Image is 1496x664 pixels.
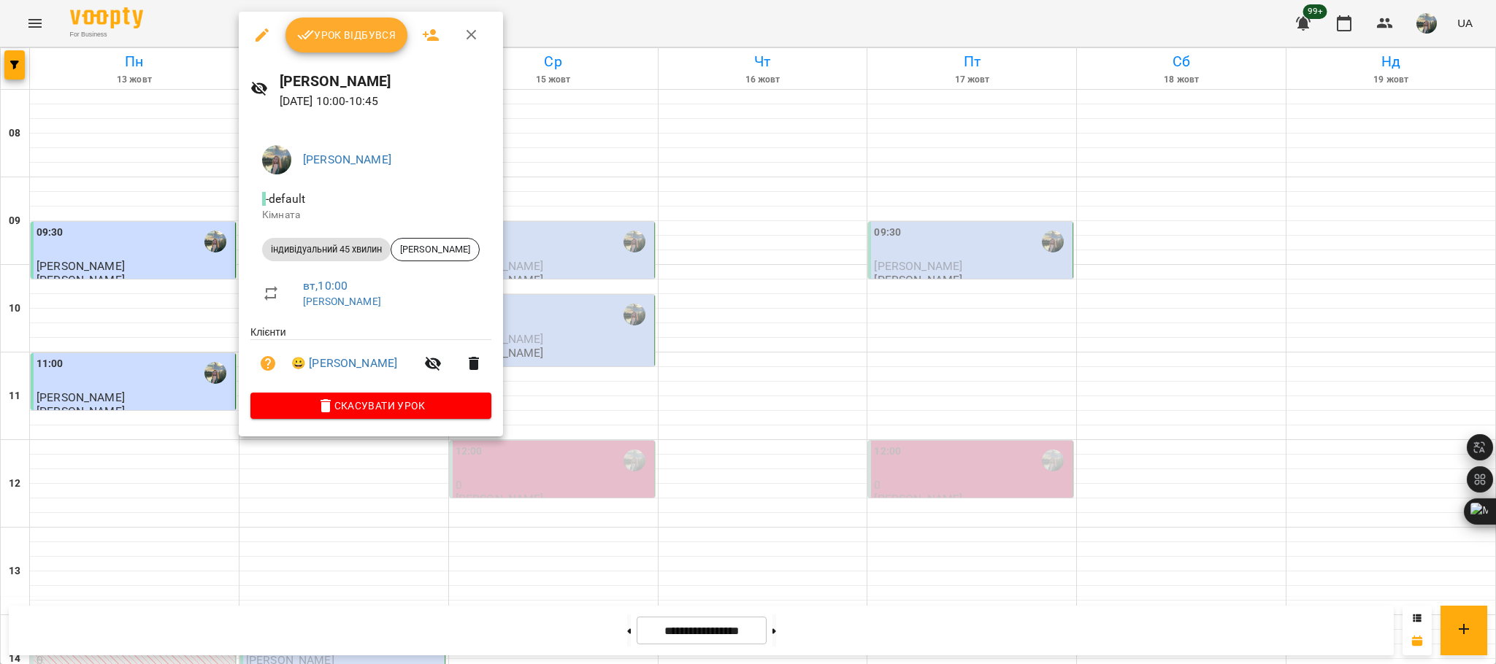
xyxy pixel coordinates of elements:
span: Урок відбувся [297,26,396,44]
span: індивідуальний 45 хвилин [262,243,391,256]
ul: Клієнти [250,325,491,393]
button: Урок відбувся [285,18,408,53]
a: [PERSON_NAME] [303,153,391,166]
span: Скасувати Урок [262,397,480,414]
button: Скасувати Урок [250,393,491,419]
h6: [PERSON_NAME] [280,70,491,93]
a: [PERSON_NAME] [303,296,381,307]
a: 😀 [PERSON_NAME] [291,355,397,372]
span: - default [262,192,308,206]
span: [PERSON_NAME] [391,243,479,256]
p: Кімната [262,208,480,223]
a: вт , 10:00 [303,279,348,293]
div: [PERSON_NAME] [391,238,480,261]
img: 3ee4fd3f6459422412234092ea5b7c8e.jpg [262,145,291,174]
p: [DATE] 10:00 - 10:45 [280,93,491,110]
button: Візит ще не сплачено. Додати оплату? [250,346,285,381]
